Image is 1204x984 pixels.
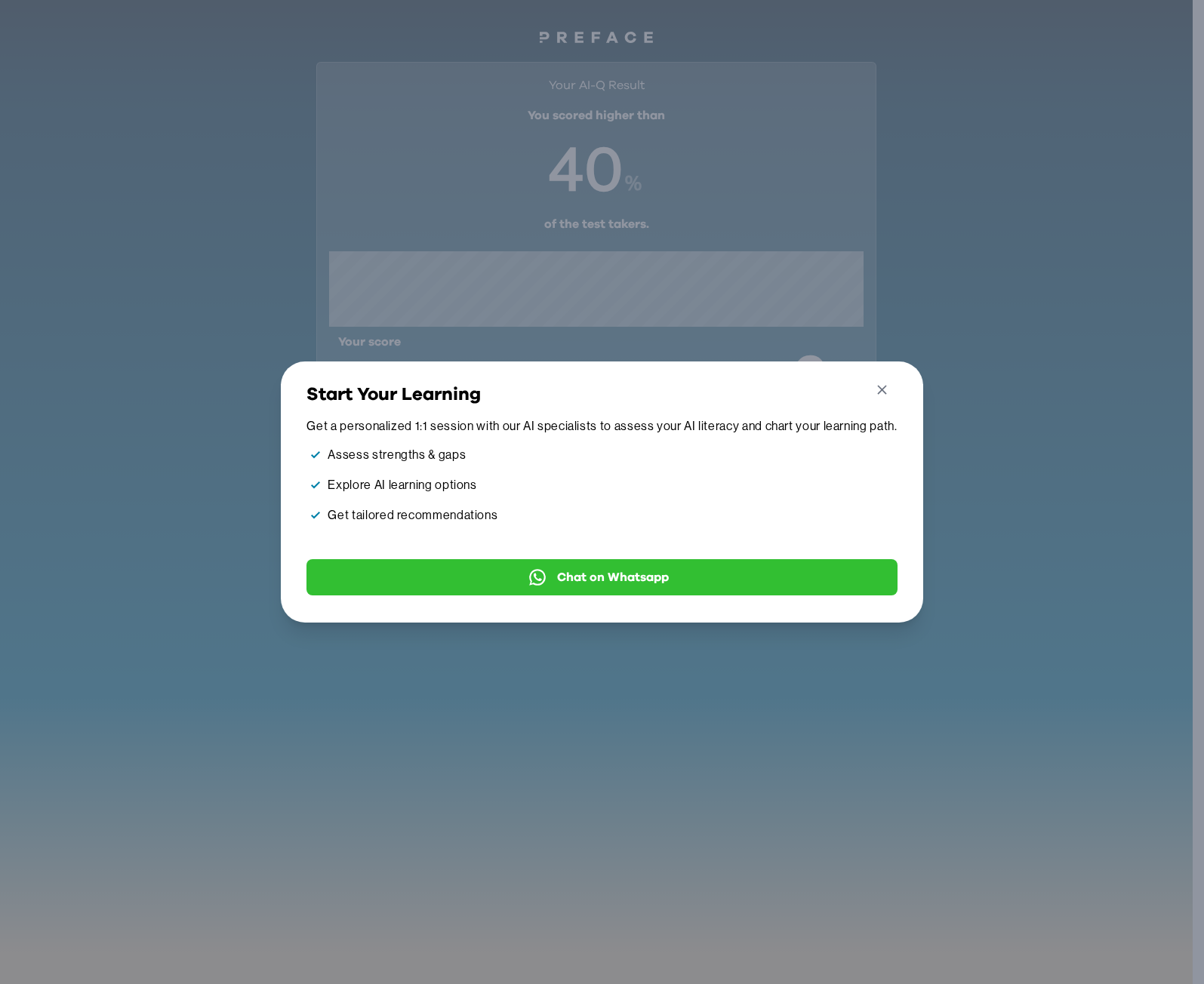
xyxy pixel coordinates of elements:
span: Chat on Whatsapp [557,568,669,586]
li: Assess strengths & gaps [306,446,897,464]
button: Chat on Whatsapp [306,559,897,595]
li: Explore AI learning options [306,476,897,494]
li: Get tailored recommendations [306,506,897,524]
h3: Start Your Learning [306,383,897,407]
p: Get a personalized 1:1 session with our AI specialists to assess your AI literacy and chart your ... [306,419,897,434]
